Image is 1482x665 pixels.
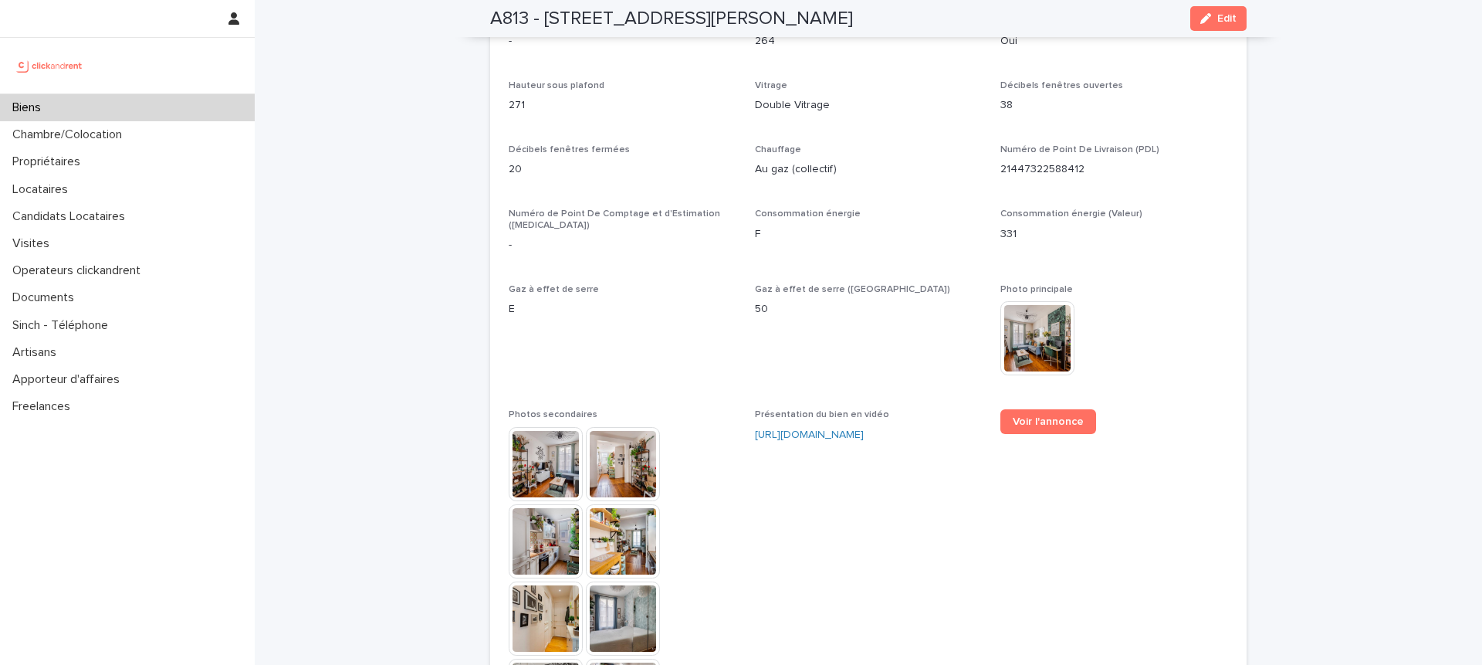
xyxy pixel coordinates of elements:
[755,97,983,114] p: Double Vitrage
[509,161,736,178] p: 20
[755,81,787,90] span: Vitrage
[755,429,864,440] a: [URL][DOMAIN_NAME]
[509,145,630,154] span: Décibels fenêtres fermées
[6,290,86,305] p: Documents
[6,182,80,197] p: Locataires
[6,236,62,251] p: Visites
[1000,285,1073,294] span: Photo principale
[1000,409,1096,434] a: Voir l'annonce
[1013,416,1084,427] span: Voir l'annonce
[1000,161,1228,178] p: 21447322588412
[12,50,87,81] img: UCB0brd3T0yccxBKYDjQ
[509,410,597,419] span: Photos secondaires
[509,81,604,90] span: Hauteur sous plafond
[755,33,983,49] p: 264
[1000,33,1228,49] p: Oui
[755,161,983,178] p: Au gaz (collectif)
[6,399,83,414] p: Freelances
[755,410,889,419] span: Présentation du bien en vidéo
[509,237,736,253] p: -
[509,209,720,229] span: Numéro de Point De Comptage et d'Estimation ([MEDICAL_DATA])
[755,209,861,219] span: Consommation énergie
[509,285,599,294] span: Gaz à effet de serre
[755,285,950,294] span: Gaz à effet de serre ([GEOGRAPHIC_DATA])
[6,345,69,360] p: Artisans
[755,301,983,317] p: 50
[6,372,132,387] p: Apporteur d'affaires
[755,226,983,243] p: F
[509,301,736,317] p: E
[6,127,134,142] p: Chambre/Colocation
[1190,6,1247,31] button: Edit
[1000,226,1228,243] p: 331
[6,318,120,333] p: Sinch - Téléphone
[755,145,801,154] span: Chauffage
[509,33,736,49] p: -
[509,97,736,114] p: 271
[6,100,53,115] p: Biens
[1000,209,1142,219] span: Consommation énergie (Valeur)
[490,8,853,30] h2: A813 - [STREET_ADDRESS][PERSON_NAME]
[1000,145,1159,154] span: Numéro de Point De Livraison (PDL)
[1000,81,1123,90] span: Décibels fenêtres ouvertes
[1217,13,1237,24] span: Edit
[1000,97,1228,114] p: 38
[6,154,93,169] p: Propriétaires
[6,209,137,224] p: Candidats Locataires
[6,263,153,278] p: Operateurs clickandrent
